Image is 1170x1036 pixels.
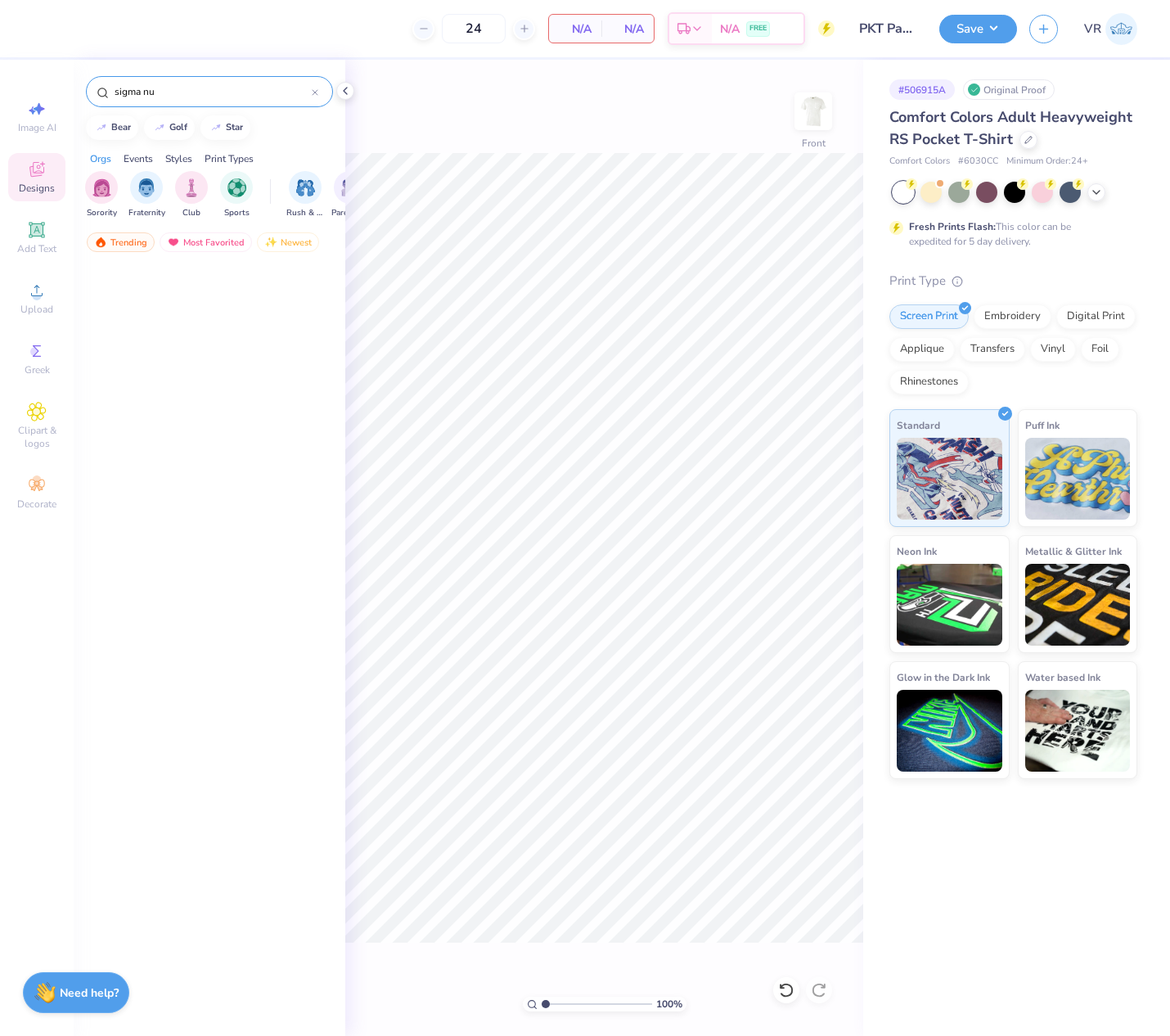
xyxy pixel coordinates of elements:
[165,151,192,166] div: Styles
[889,337,955,362] div: Applique
[220,171,253,219] div: filter for Sports
[111,123,131,132] div: bear
[341,178,360,197] img: Parent's Weekend Image
[87,207,117,219] span: Sorority
[286,207,324,219] span: Rush & Bid
[974,304,1051,329] div: Embroidery
[60,985,119,1001] strong: Need help?
[1084,13,1137,45] a: VR
[128,171,165,219] div: filter for Fraternity
[85,171,118,219] button: filter button
[897,417,940,434] span: Standard
[169,123,187,132] div: golf
[19,182,55,195] span: Designs
[85,171,118,219] div: filter for Sorority
[95,123,108,133] img: trend_line.gif
[18,121,56,134] span: Image AI
[909,220,996,233] strong: Fresh Prints Flash:
[182,178,200,197] img: Club Image
[889,79,955,100] div: # 506915A
[331,171,369,219] button: filter button
[113,83,312,100] input: Try "Alpha"
[175,171,208,219] button: filter button
[137,178,155,197] img: Fraternity Image
[1025,543,1122,560] span: Metallic & Glitter Ink
[331,171,369,219] div: filter for Parent's Weekend
[1006,155,1088,169] span: Minimum Order: 24 +
[167,236,180,248] img: most_fav.gif
[847,12,927,45] input: Untitled Design
[153,123,166,133] img: trend_line.gif
[144,115,195,140] button: golf
[182,207,200,219] span: Club
[286,171,324,219] div: filter for Rush & Bid
[1081,337,1119,362] div: Foil
[1025,669,1100,686] span: Water based Ink
[897,543,937,560] span: Neon Ink
[897,438,1002,520] img: Standard
[20,303,53,316] span: Upload
[160,232,252,252] div: Most Favorited
[720,20,740,38] span: N/A
[897,669,990,686] span: Glow in the Dark Ink
[797,95,830,128] img: Front
[1084,20,1101,38] span: VR
[175,171,208,219] div: filter for Club
[87,232,155,252] div: Trending
[1056,304,1136,329] div: Digital Print
[86,115,138,140] button: bear
[224,207,250,219] span: Sports
[1025,438,1131,520] img: Puff Ink
[656,997,682,1011] span: 100 %
[611,20,644,38] span: N/A
[209,123,223,133] img: trend_line.gif
[442,14,506,43] input: – –
[128,207,165,219] span: Fraternity
[1025,417,1060,434] span: Puff Ink
[963,79,1055,100] div: Original Proof
[939,15,1017,43] button: Save
[1025,564,1131,646] img: Metallic & Glitter Ink
[889,304,969,329] div: Screen Print
[889,107,1132,149] span: Comfort Colors Adult Heavyweight RS Pocket T-Shirt
[889,272,1137,291] div: Print Type
[1105,13,1137,45] img: Val Rhey Lodueta
[264,236,277,248] img: Newest.gif
[205,151,254,166] div: Print Types
[802,136,826,151] div: Front
[124,151,153,166] div: Events
[909,219,1110,249] div: This color can be expedited for 5 day delivery.
[559,20,592,38] span: N/A
[200,115,250,140] button: star
[226,123,243,132] div: star
[257,232,319,252] div: Newest
[128,171,165,219] button: filter button
[92,178,111,197] img: Sorority Image
[286,171,324,219] button: filter button
[960,337,1025,362] div: Transfers
[8,424,65,450] span: Clipart & logos
[220,171,253,219] button: filter button
[897,690,1002,772] img: Glow in the Dark Ink
[17,242,56,255] span: Add Text
[17,498,56,511] span: Decorate
[897,564,1002,646] img: Neon Ink
[331,207,369,219] span: Parent's Weekend
[90,151,111,166] div: Orgs
[94,236,107,248] img: trending.gif
[227,178,246,197] img: Sports Image
[296,178,315,197] img: Rush & Bid Image
[1025,690,1131,772] img: Water based Ink
[958,155,998,169] span: # 6030CC
[889,155,950,169] span: Comfort Colors
[1030,337,1076,362] div: Vinyl
[749,23,767,34] span: FREE
[889,370,969,394] div: Rhinestones
[25,363,50,376] span: Greek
